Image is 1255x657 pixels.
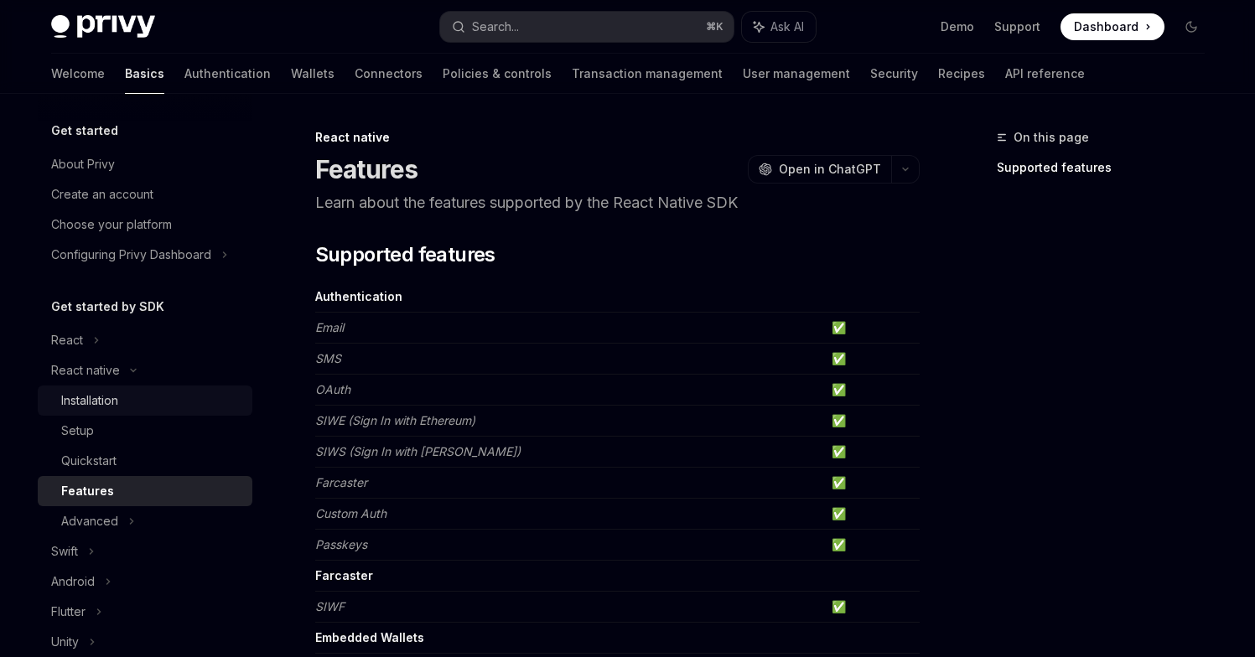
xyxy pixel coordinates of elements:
button: Toggle dark mode [1178,13,1205,40]
a: Dashboard [1061,13,1164,40]
td: ✅ [825,499,920,530]
div: Configuring Privy Dashboard [51,245,211,265]
img: dark logo [51,15,155,39]
span: On this page [1014,127,1089,147]
a: Quickstart [38,446,252,476]
h1: Features [315,154,418,184]
td: ✅ [825,592,920,623]
span: ⌘ K [706,20,723,34]
span: Ask AI [770,18,804,35]
a: Create an account [38,179,252,210]
em: Passkeys [315,537,367,551]
a: Support [994,18,1040,35]
a: Wallets [291,54,334,94]
a: Authentication [184,54,271,94]
em: SMS [315,351,341,365]
div: Swift [51,541,78,561]
div: Android [51,572,95,592]
strong: Authentication [315,289,402,303]
p: Learn about the features supported by the React Native SDK [315,191,920,215]
div: About Privy [51,154,115,174]
a: Setup [38,416,252,446]
button: Open in ChatGPT [748,155,891,184]
span: Supported features [315,241,495,268]
a: Security [870,54,918,94]
button: Search...⌘K [440,12,734,42]
div: Advanced [61,511,118,531]
a: Choose your platform [38,210,252,240]
a: Recipes [938,54,985,94]
div: Features [61,481,114,501]
em: Farcaster [315,475,367,489]
a: Demo [941,18,974,35]
a: Connectors [355,54,423,94]
td: ✅ [825,468,920,499]
em: SIWS (Sign In with [PERSON_NAME]) [315,444,521,458]
strong: Farcaster [315,568,373,582]
em: SIWF [315,599,345,613]
a: Policies & controls [443,54,552,94]
div: Setup [61,421,94,441]
div: React native [51,360,120,380]
td: ✅ [825,313,920,344]
a: Basics [125,54,164,94]
a: API reference [1005,54,1085,94]
td: ✅ [825,530,920,561]
td: ✅ [825,344,920,375]
span: Open in ChatGPT [779,161,881,178]
div: Flutter [51,602,86,622]
a: Transaction management [572,54,723,94]
div: React native [315,129,920,146]
em: Custom Auth [315,506,386,520]
a: Supported features [997,154,1218,181]
strong: Embedded Wallets [315,630,424,644]
div: Quickstart [61,451,117,471]
em: Email [315,320,344,334]
td: ✅ [825,375,920,406]
div: Search... [472,17,519,37]
td: ✅ [825,437,920,468]
div: Create an account [51,184,153,204]
a: User management [743,54,850,94]
a: Installation [38,385,252,416]
em: SIWE (Sign In with Ethereum) [315,413,475,427]
a: Features [38,476,252,506]
div: Installation [61,391,118,411]
h5: Get started [51,121,118,141]
div: Unity [51,632,79,652]
a: About Privy [38,149,252,179]
div: Choose your platform [51,215,172,235]
button: Ask AI [742,12,816,42]
div: React [51,330,83,350]
td: ✅ [825,406,920,437]
h5: Get started by SDK [51,297,164,317]
em: OAuth [315,382,350,396]
a: Welcome [51,54,105,94]
span: Dashboard [1074,18,1138,35]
